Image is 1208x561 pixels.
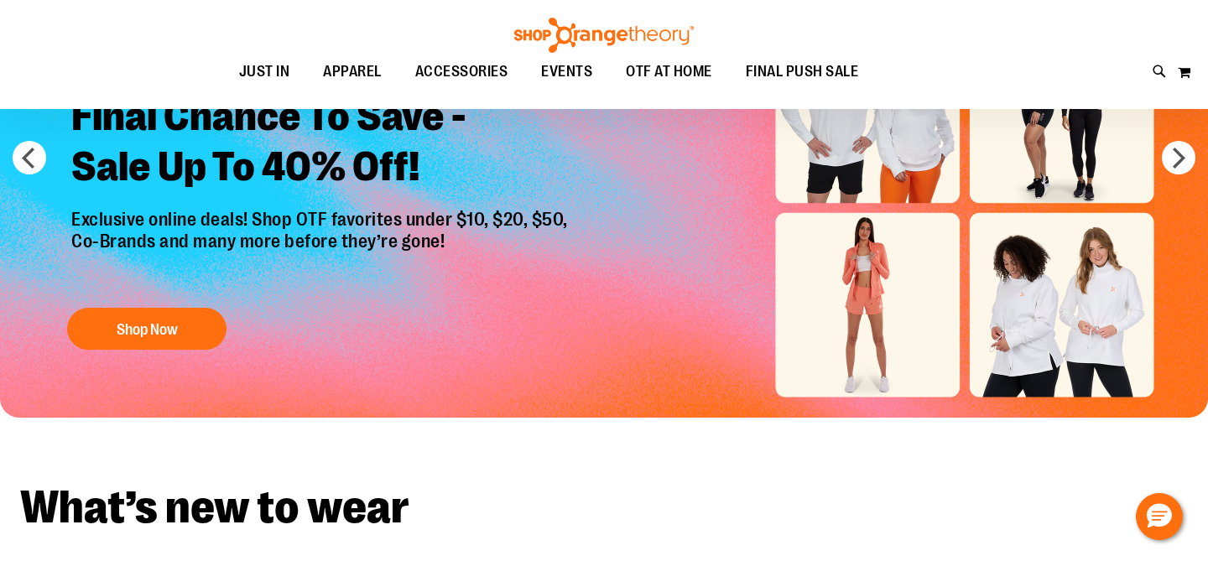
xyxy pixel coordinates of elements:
[746,53,859,91] span: FINAL PUSH SALE
[222,53,307,91] a: JUST IN
[1162,141,1195,174] button: next
[59,79,585,358] a: Final Chance To Save -Sale Up To 40% Off! Exclusive online deals! Shop OTF favorites under $10, $...
[323,53,382,91] span: APPAREL
[541,53,592,91] span: EVENTS
[398,53,525,91] a: ACCESSORIES
[626,53,712,91] span: OTF AT HOME
[306,53,398,91] a: APPAREL
[67,308,226,350] button: Shop Now
[609,53,729,91] a: OTF AT HOME
[239,53,290,91] span: JUST IN
[729,53,876,91] a: FINAL PUSH SALE
[20,485,1188,531] h2: What’s new to wear
[1136,493,1183,540] button: Hello, have a question? Let’s chat.
[13,141,46,174] button: prev
[512,18,696,53] img: Shop Orangetheory
[415,53,508,91] span: ACCESSORIES
[59,79,585,209] h2: Final Chance To Save - Sale Up To 40% Off!
[59,209,585,291] p: Exclusive online deals! Shop OTF favorites under $10, $20, $50, Co-Brands and many more before th...
[524,53,609,91] a: EVENTS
